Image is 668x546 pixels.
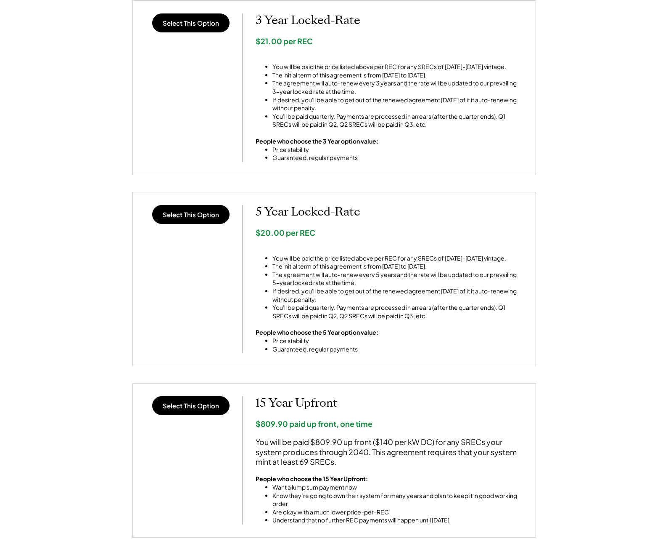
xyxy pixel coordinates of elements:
[272,146,378,154] li: Price stability
[256,228,523,237] div: $20.00 per REC
[256,137,378,145] strong: People who choose the 3 Year option value:
[152,13,230,32] button: Select This Option
[272,483,523,492] li: Want a lump sum payment now
[272,79,523,96] li: The agreement will auto-renew every 3 years and the rate will be updated to our prevailing 3-year...
[256,205,523,219] h2: 5 Year Locked-Rate
[256,36,523,46] div: $21.00 per REC
[152,205,230,224] button: Select This Option
[256,396,523,410] h2: 15 Year Upfront
[272,271,523,287] li: The agreement will auto-renew every 5 years and the rate will be updated to our prevailing 5-year...
[272,71,523,80] li: The initial term of this agreement is from [DATE] to [DATE].
[272,96,523,112] li: If desired, you'll be able to get out of the renewed agreement [DATE] of it it auto-renewing with...
[272,254,523,263] li: You will be paid the price listed above per REC for any SRECs of [DATE]-[DATE] vintage.
[272,287,523,304] li: If desired, you'll be able to get out of the renewed agreement [DATE] of it it auto-renewing with...
[272,492,523,508] li: Know they’re going to own their system for many years and plan to keep it in good working order
[152,396,230,415] button: Select This Option
[272,516,523,525] li: Understand that no further REC payments will happen until [DATE]
[256,13,523,28] h2: 3 Year Locked-Rate
[272,345,378,354] li: Guaranteed, regular payments
[272,112,523,129] li: You'll be paid quarterly. Payments are processed in arrears (after the quarter ends). Q1 SRECs wi...
[272,154,378,162] li: Guaranteed, regular payments
[272,304,523,320] li: You'll be paid quarterly. Payments are processed in arrears (after the quarter ends). Q1 SRECs wi...
[256,475,368,482] strong: People who choose the 15 Year Upfront:
[256,437,523,466] div: You will be paid $809.90 up front ($140 per kW DC) for any SRECs your system produces through 204...
[272,508,523,517] li: Are okay with a much lower price-per-REC
[256,419,523,429] div: $809.90 paid up front, one time
[272,337,378,345] li: Price stability
[256,328,378,336] strong: People who choose the 5 Year option value:
[272,63,523,71] li: You will be paid the price listed above per REC for any SRECs of [DATE]-[DATE] vintage.
[272,262,523,271] li: The initial term of this agreement is from [DATE] to [DATE].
